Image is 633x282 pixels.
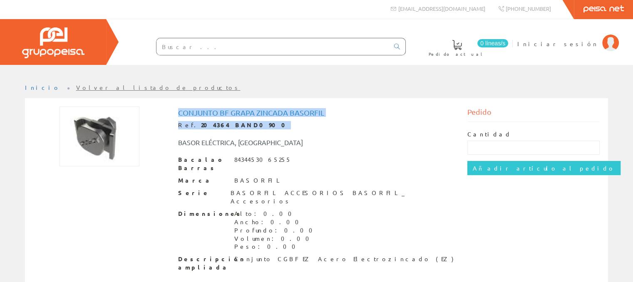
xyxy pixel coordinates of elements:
[467,161,621,175] input: Añadir artículo al pedido
[467,107,492,116] font: Pedido
[234,156,291,163] font: 8434453065255
[178,108,324,117] font: Conjunto Bf Grapa Zincada Basorfil
[234,235,314,242] font: Volumen: 0.00
[178,255,246,271] font: Descripción ampliada
[234,218,304,225] font: Ancho: 0.00
[234,176,283,184] font: BASORFIL
[429,51,485,57] font: Pedido actual
[156,38,389,55] input: Buscar ...
[178,210,243,217] font: Dimensiones
[76,84,241,91] a: Volver al listado de productos
[506,5,551,12] font: [PHONE_NUMBER]
[517,40,598,47] font: Iniciar sesión
[231,189,407,205] font: BASORFIL ACCESORIOS BASORFIL_ Accesorios
[60,106,139,166] img: Foto artículo Conjunto Bf Grapa Zincada Basorfil (192x143.62204724409)
[234,255,454,262] font: Conjunto CGBF EZ Acero Electrozincado (EZ)
[178,156,224,171] font: Bacalao Barras
[234,242,300,250] font: Peso: 0.00
[467,130,511,138] font: Cantidad
[201,121,291,129] font: 204364 BAND0900
[178,121,201,129] font: Ref.
[480,40,505,47] font: 0 líneas/s
[234,210,297,217] font: Alto: 0.00
[22,27,84,58] img: Grupo Peisa
[398,5,485,12] font: [EMAIL_ADDRESS][DOMAIN_NAME]
[234,226,318,234] font: Profundo: 0.00
[178,138,303,146] font: BASOR ELÉCTRICA, [GEOGRAPHIC_DATA]
[25,84,60,91] a: Inicio
[178,176,213,184] font: Marca
[517,33,619,41] a: Iniciar sesión
[178,189,210,196] font: Serie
